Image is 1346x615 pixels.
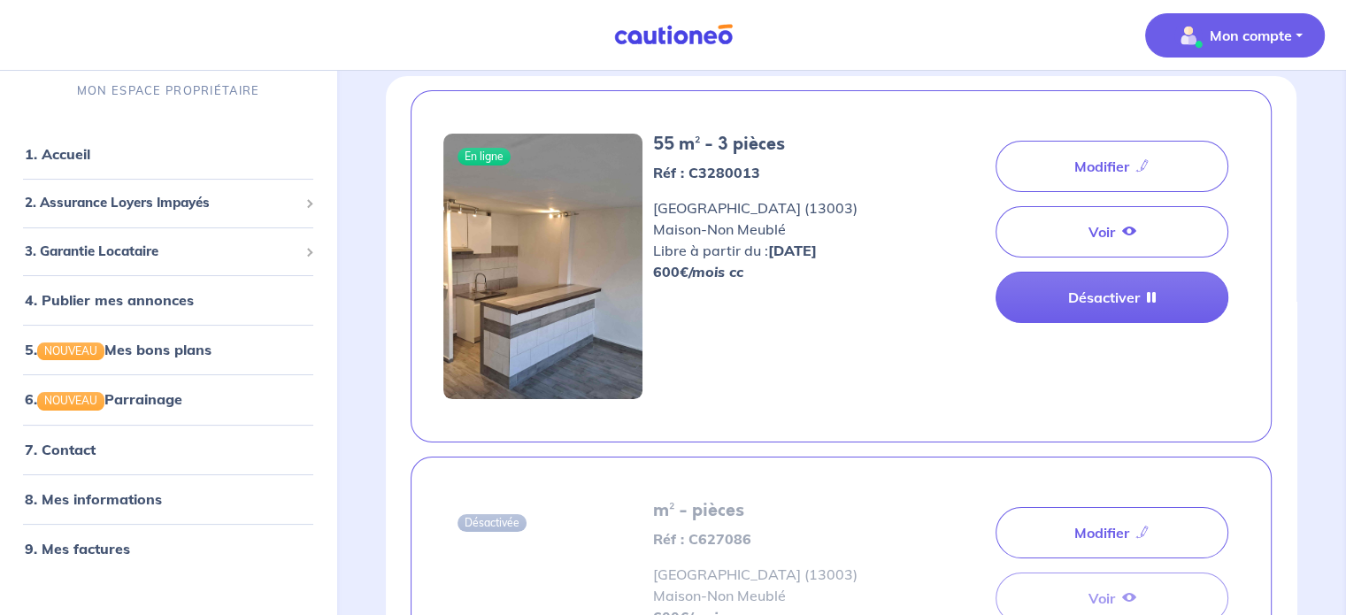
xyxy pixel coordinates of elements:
button: illu_account_valid_menu.svgMon compte [1145,13,1325,58]
a: 7. Contact [25,441,96,458]
span: [GEOGRAPHIC_DATA] (13003) Maison - Non Meublé [653,199,897,261]
a: 1. Accueil [25,146,90,164]
div: 7. Contact [7,432,329,467]
a: Voir [996,206,1228,258]
h5: m² - pièces [653,500,897,521]
p: MON ESPACE PROPRIÉTAIRE [77,83,259,100]
div: 4. Publier mes annonces [7,283,329,319]
span: 3. Garantie Locataire [25,242,298,262]
span: En ligne [458,148,511,165]
strong: Réf : C3280013 [653,164,760,181]
p: Libre à partir du : [653,240,897,261]
strong: Réf : C627086 [653,530,751,548]
span: 2. Assurance Loyers Impayés [25,194,298,214]
a: 8. Mes informations [25,490,162,508]
h5: 55 m² - 3 pièces [653,134,897,155]
a: Modifier [996,507,1228,558]
div: 6.NOUVEAUParrainage [7,382,329,418]
span: [GEOGRAPHIC_DATA] (13003) Maison - Non Meublé [653,565,858,604]
span: Désactivée [458,514,527,532]
img: Cautioneo [607,24,740,46]
strong: 600 [653,263,743,281]
a: 9. Mes factures [25,540,130,557]
div: 3. Garantie Locataire [7,234,329,269]
a: 4. Publier mes annonces [25,292,194,310]
a: Désactiver [996,272,1228,323]
p: Mon compte [1210,25,1292,46]
em: €/mois cc [680,263,743,281]
div: 9. Mes factures [7,531,329,566]
img: 1aa.jpg [443,134,642,399]
div: 2. Assurance Loyers Impayés [7,187,329,221]
a: 5.NOUVEAUMes bons plans [25,342,212,359]
div: 8. Mes informations [7,481,329,517]
div: 5.NOUVEAUMes bons plans [7,333,329,368]
div: 1. Accueil [7,137,329,173]
strong: [DATE] [768,242,817,259]
a: 6.NOUVEAUParrainage [25,391,182,409]
a: Modifier [996,141,1228,192]
img: illu_account_valid_menu.svg [1174,21,1203,50]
